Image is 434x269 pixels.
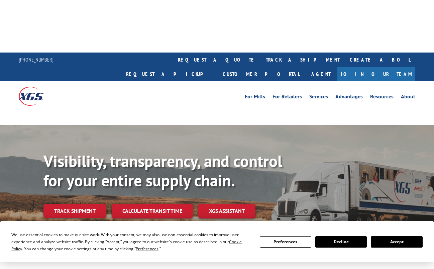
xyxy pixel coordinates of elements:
button: Decline [315,236,367,248]
a: Join Our Team [337,67,415,81]
a: Resources [370,94,394,101]
a: request a quote [173,53,261,67]
a: For Retailers [273,94,302,101]
a: Track shipment [43,204,106,218]
a: Services [309,94,328,101]
div: We use essential cookies to make our site work. With your consent, we may also use non-essential ... [11,231,251,252]
a: For Mills [245,94,265,101]
a: track a shipment [261,53,345,67]
a: Agent [305,67,337,81]
a: Advantages [335,94,363,101]
b: Visibility, transparency, and control for your entire supply chain. [43,151,282,191]
a: XGS ASSISTANT [198,204,255,218]
a: Create a BOL [345,53,415,67]
button: Accept [371,236,422,248]
a: About [401,94,415,101]
a: Request a pickup [121,67,218,81]
button: Preferences [260,236,311,248]
a: Calculate transit time [112,204,193,218]
a: [PHONE_NUMBER] [19,56,53,63]
span: Preferences [136,246,158,252]
a: Customer Portal [218,67,305,81]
